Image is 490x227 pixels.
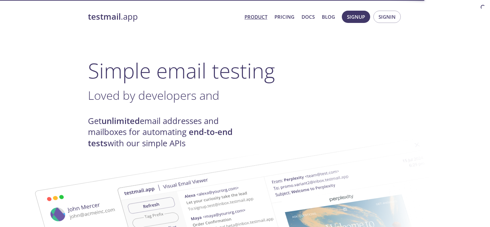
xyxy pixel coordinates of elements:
span: Signin [379,13,396,21]
a: Product [245,13,267,21]
h1: Simple email testing [88,58,402,83]
strong: testmail [88,11,121,22]
button: Signin [373,11,401,23]
strong: unlimited [101,115,140,127]
a: Docs [302,13,315,21]
a: Blog [322,13,335,21]
h4: Get email addresses and mailboxes for automating with our simple APIs [88,116,245,149]
span: Loved by developers and [88,87,219,103]
button: Signup [342,11,370,23]
a: testmail.app [88,11,239,22]
strong: end-to-end tests [88,126,233,149]
a: Pricing [274,13,294,21]
span: Signup [347,13,365,21]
